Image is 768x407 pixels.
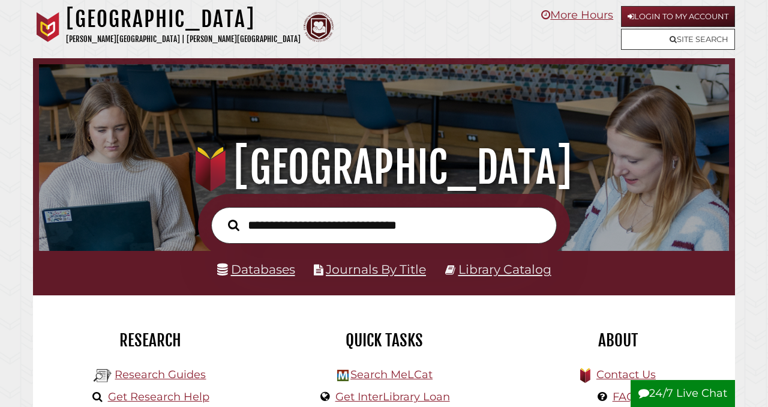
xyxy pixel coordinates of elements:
[510,330,726,351] h2: About
[33,12,63,42] img: Calvin University
[596,368,656,381] a: Contact Us
[228,219,239,231] i: Search
[276,330,492,351] h2: Quick Tasks
[108,390,209,403] a: Get Research Help
[458,262,551,277] a: Library Catalog
[613,390,641,403] a: FAQs
[304,12,334,42] img: Calvin Theological Seminary
[337,370,349,381] img: Hekman Library Logo
[621,29,735,50] a: Site Search
[115,368,206,381] a: Research Guides
[66,32,301,46] p: [PERSON_NAME][GEOGRAPHIC_DATA] | [PERSON_NAME][GEOGRAPHIC_DATA]
[50,141,718,194] h1: [GEOGRAPHIC_DATA]
[326,262,426,277] a: Journals By Title
[217,262,295,277] a: Databases
[222,216,245,234] button: Search
[66,6,301,32] h1: [GEOGRAPHIC_DATA]
[42,330,258,351] h2: Research
[335,390,450,403] a: Get InterLibrary Loan
[350,368,433,381] a: Search MeLCat
[541,8,613,22] a: More Hours
[94,367,112,385] img: Hekman Library Logo
[621,6,735,27] a: Login to My Account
